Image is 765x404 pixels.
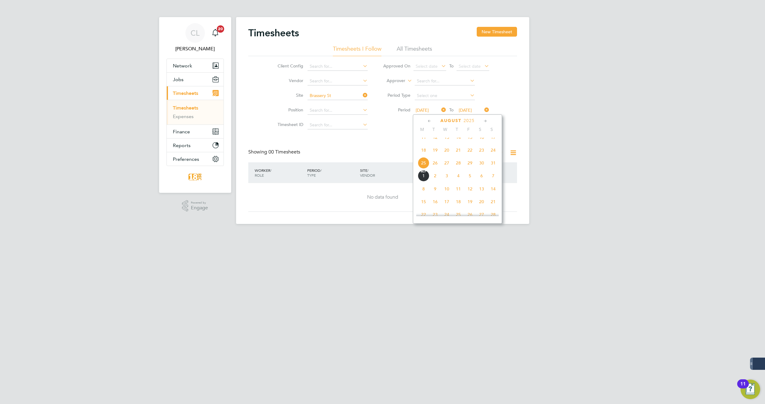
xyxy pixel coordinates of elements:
[441,183,453,195] span: 10
[441,209,453,220] span: 24
[441,196,453,207] span: 17
[476,209,487,220] span: 27
[360,173,375,178] span: VENDOR
[429,196,441,207] span: 16
[441,157,453,169] span: 27
[270,168,271,173] span: /
[464,144,476,156] span: 22
[464,132,476,143] span: 15
[453,132,464,143] span: 14
[429,183,441,195] span: 9
[333,45,381,56] li: Timesheets I Follow
[463,127,474,132] span: F
[217,25,224,33] span: 20
[487,196,499,207] span: 21
[248,27,299,39] h2: Timesheets
[428,127,439,132] span: T
[173,105,198,111] a: Timesheets
[182,200,208,212] a: Powered byEngage
[255,173,264,178] span: ROLE
[367,168,369,173] span: /
[167,100,224,124] div: Timesheets
[248,149,301,155] div: Showing
[464,170,476,182] span: 5
[167,125,224,138] button: Finance
[487,132,499,143] span: 17
[440,118,461,123] span: August
[418,144,429,156] span: 18
[486,127,497,132] span: S
[159,17,231,193] nav: Main navigation
[167,86,224,100] button: Timesheets
[476,144,487,156] span: 23
[429,209,441,220] span: 23
[459,63,481,69] span: Select date
[173,90,198,96] span: Timesheets
[191,205,208,211] span: Engage
[276,122,303,127] label: Timesheet ID
[166,172,224,182] a: Go to home page
[166,23,224,52] a: CL[PERSON_NAME]
[187,172,203,182] img: 18rec-logo-retina.png
[447,62,455,70] span: To
[416,127,428,132] span: M
[378,78,405,84] label: Approver
[487,209,499,220] span: 28
[306,165,359,181] div: PERIOD
[383,63,410,69] label: Approved On
[166,45,224,52] span: Carla Lamb
[418,183,429,195] span: 8
[418,157,429,169] span: 25
[308,77,368,85] input: Search for...
[453,144,464,156] span: 21
[308,121,368,129] input: Search for...
[487,144,499,156] span: 24
[276,92,303,98] label: Site
[451,127,463,132] span: T
[740,384,746,392] div: 11
[173,114,194,119] a: Expenses
[167,59,224,72] button: Network
[439,127,451,132] span: W
[209,23,221,43] a: 20
[476,196,487,207] span: 20
[359,165,411,181] div: SITE
[474,127,486,132] span: S
[307,173,316,178] span: TYPE
[416,107,429,113] span: [DATE]
[167,73,224,86] button: Jobs
[429,157,441,169] span: 26
[429,132,441,143] span: 12
[453,157,464,169] span: 28
[308,106,368,115] input: Search for...
[173,77,184,82] span: Jobs
[441,144,453,156] span: 20
[453,196,464,207] span: 18
[476,132,487,143] span: 16
[741,380,760,399] button: Open Resource Center, 11 new notifications
[464,209,476,220] span: 26
[464,118,475,123] span: 2025
[453,209,464,220] span: 25
[191,29,199,37] span: CL
[167,139,224,152] button: Reports
[418,209,429,220] span: 22
[441,170,453,182] span: 3
[415,77,475,85] input: Search for...
[487,157,499,169] span: 31
[173,142,191,148] span: Reports
[429,170,441,182] span: 2
[441,132,453,143] span: 13
[464,196,476,207] span: 19
[487,183,499,195] span: 14
[476,157,487,169] span: 30
[416,63,438,69] span: Select date
[191,200,208,205] span: Powered by
[464,183,476,195] span: 12
[418,132,429,143] span: 11
[173,63,192,69] span: Network
[476,170,487,182] span: 6
[477,27,517,37] button: New Timesheet
[476,183,487,195] span: 13
[453,183,464,195] span: 11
